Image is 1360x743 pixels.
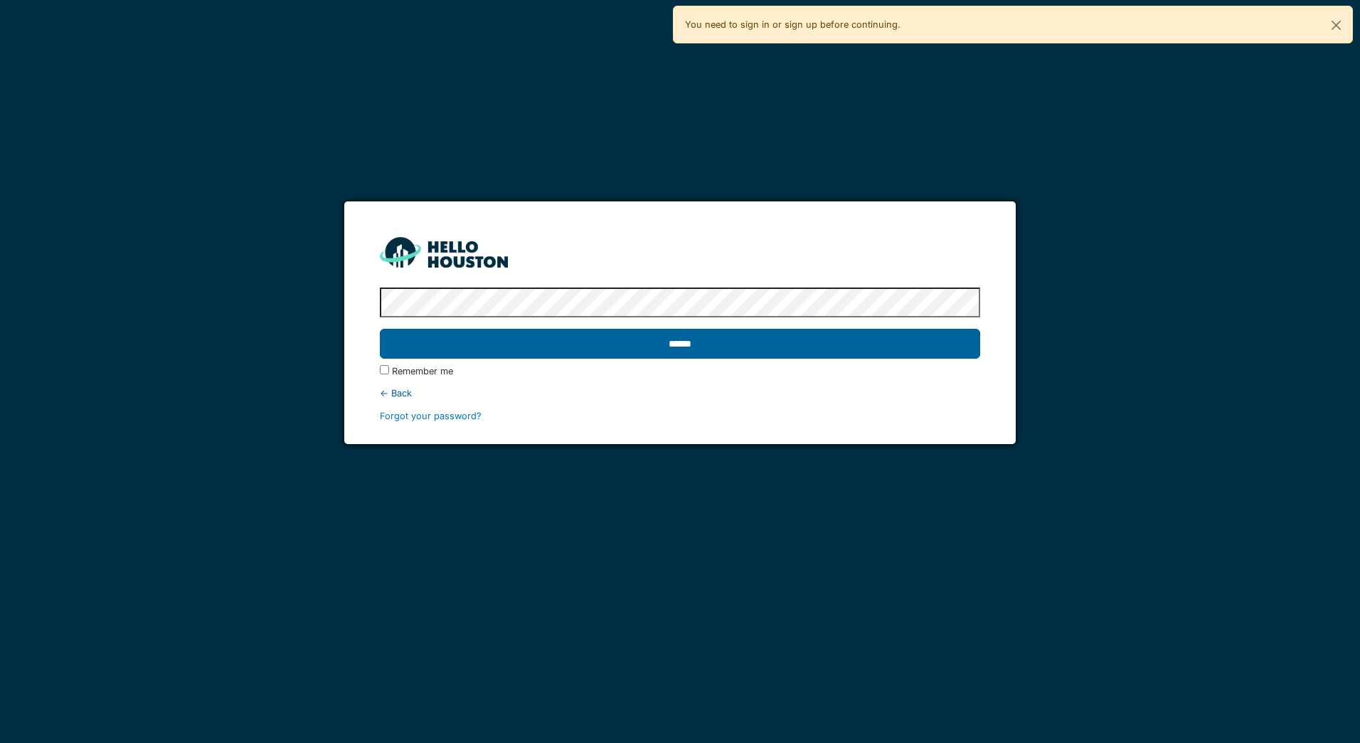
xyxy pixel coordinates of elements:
[1320,6,1352,44] button: Close
[673,6,1353,43] div: You need to sign in or sign up before continuing.
[392,364,453,378] label: Remember me
[380,411,482,421] a: Forgot your password?
[380,237,508,268] img: HH_line-BYnF2_Hg.png
[380,386,979,400] div: ← Back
